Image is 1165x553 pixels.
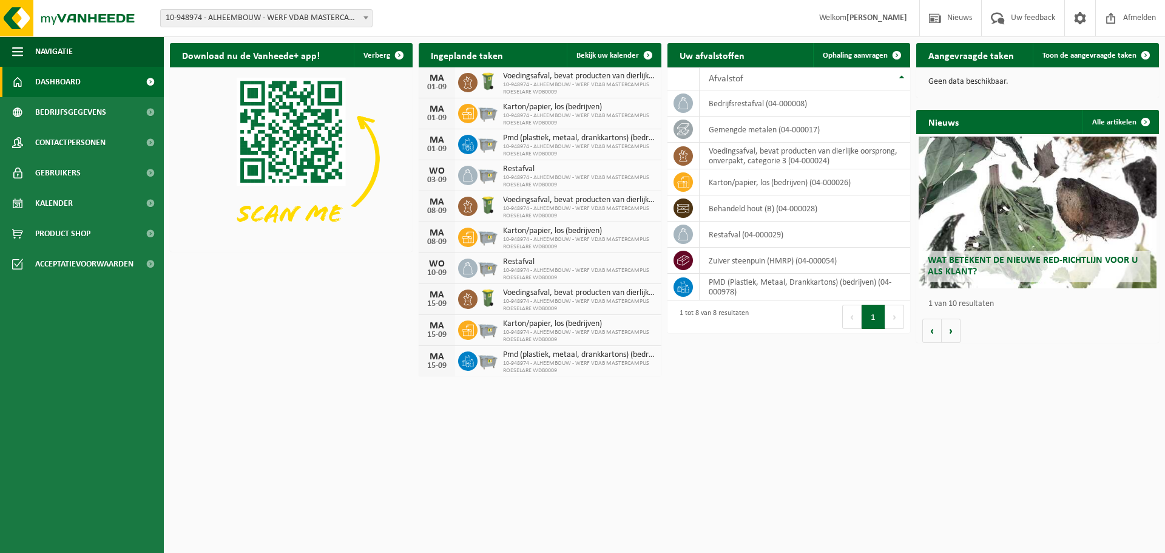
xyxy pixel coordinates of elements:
[354,43,411,67] button: Verberg
[503,236,655,251] span: 10-948974 - ALHEEMBOUW - WERF VDAB MASTERCAMPUS ROESELARE WDB0009
[425,73,449,83] div: MA
[700,222,910,248] td: restafval (04-000029)
[922,319,942,343] button: Vorige
[885,305,904,329] button: Next
[700,274,910,300] td: PMD (Plastiek, Metaal, Drankkartons) (bedrijven) (04-000978)
[862,305,885,329] button: 1
[503,298,655,313] span: 10-948974 - ALHEEMBOUW - WERF VDAB MASTERCAMPUS ROESELARE WDB0009
[916,110,971,134] h2: Nieuws
[567,43,660,67] a: Bekijk uw kalender
[503,288,655,298] span: Voedingsafval, bevat producten van dierlijke oorsprong, onverpakt, categorie 3
[503,350,655,360] span: Pmd (plastiek, metaal, drankkartons) (bedrijven)
[700,90,910,117] td: bedrijfsrestafval (04-000008)
[425,238,449,246] div: 08-09
[846,13,907,22] strong: [PERSON_NAME]
[425,321,449,331] div: MA
[503,72,655,81] span: Voedingsafval, bevat producten van dierlijke oorsprong, onverpakt, categorie 3
[35,219,90,249] span: Product Shop
[813,43,909,67] a: Ophaling aanvragen
[419,43,515,67] h2: Ingeplande taken
[1033,43,1158,67] a: Toon de aangevraagde taken
[1082,110,1158,134] a: Alle artikelen
[425,259,449,269] div: WO
[928,78,1147,86] p: Geen data beschikbaar.
[478,133,498,154] img: WB-2500-GAL-GY-01
[35,67,81,97] span: Dashboard
[503,195,655,205] span: Voedingsafval, bevat producten van dierlijke oorsprong, onverpakt, categorie 3
[425,300,449,308] div: 15-09
[35,97,106,127] span: Bedrijfsgegevens
[35,158,81,188] span: Gebruikers
[161,10,372,27] span: 10-948974 - ALHEEMBOUW - WERF VDAB MASTERCAMPUS ROESELARE WDB0009 - ROESELARE
[35,188,73,219] span: Kalender
[425,269,449,277] div: 10-09
[503,360,655,375] span: 10-948974 - ALHEEMBOUW - WERF VDAB MASTERCAMPUS ROESELARE WDB0009
[674,304,749,330] div: 1 tot 8 van 8 resultaten
[425,114,449,123] div: 01-09
[478,164,498,185] img: WB-2500-GAL-GY-01
[503,165,655,174] span: Restafval
[478,350,498,370] img: WB-2500-GAL-GY-01
[170,43,332,67] h2: Download nu de Vanheede+ app!
[919,137,1157,288] a: Wat betekent de nieuwe RED-richtlijn voor u als klant?
[503,112,655,127] span: 10-948974 - ALHEEMBOUW - WERF VDAB MASTERCAMPUS ROESELARE WDB0009
[916,43,1026,67] h2: Aangevraagde taken
[700,195,910,222] td: behandeld hout (B) (04-000028)
[425,228,449,238] div: MA
[425,207,449,215] div: 08-09
[928,256,1138,277] span: Wat betekent de nieuwe RED-richtlijn voor u als klant?
[503,226,655,236] span: Karton/papier, los (bedrijven)
[425,352,449,362] div: MA
[478,195,498,215] img: WB-0140-HPE-GN-50
[425,197,449,207] div: MA
[503,103,655,112] span: Karton/papier, los (bedrijven)
[700,143,910,169] td: voedingsafval, bevat producten van dierlijke oorsprong, onverpakt, categorie 3 (04-000024)
[425,135,449,145] div: MA
[503,143,655,158] span: 10-948974 - ALHEEMBOUW - WERF VDAB MASTERCAMPUS ROESELARE WDB0009
[478,257,498,277] img: WB-2500-GAL-GY-01
[35,36,73,67] span: Navigatie
[1042,52,1136,59] span: Toon de aangevraagde taken
[35,249,133,279] span: Acceptatievoorwaarden
[503,257,655,267] span: Restafval
[503,329,655,344] span: 10-948974 - ALHEEMBOUW - WERF VDAB MASTERCAMPUS ROESELARE WDB0009
[478,102,498,123] img: WB-2500-GAL-GY-01
[928,300,1153,308] p: 1 van 10 resultaten
[700,169,910,195] td: karton/papier, los (bedrijven) (04-000026)
[700,248,910,274] td: zuiver steenpuin (HMRP) (04-000054)
[425,166,449,176] div: WO
[823,52,888,59] span: Ophaling aanvragen
[503,267,655,282] span: 10-948974 - ALHEEMBOUW - WERF VDAB MASTERCAMPUS ROESELARE WDB0009
[425,145,449,154] div: 01-09
[425,83,449,92] div: 01-09
[425,104,449,114] div: MA
[425,362,449,370] div: 15-09
[503,174,655,189] span: 10-948974 - ALHEEMBOUW - WERF VDAB MASTERCAMPUS ROESELARE WDB0009
[478,288,498,308] img: WB-0140-HPE-GN-50
[503,81,655,96] span: 10-948974 - ALHEEMBOUW - WERF VDAB MASTERCAMPUS ROESELARE WDB0009
[503,319,655,329] span: Karton/papier, los (bedrijven)
[478,319,498,339] img: WB-2500-GAL-GY-01
[425,331,449,339] div: 15-09
[478,71,498,92] img: WB-0140-HPE-GN-50
[503,134,655,143] span: Pmd (plastiek, metaal, drankkartons) (bedrijven)
[170,67,413,249] img: Download de VHEPlus App
[942,319,961,343] button: Volgende
[35,127,106,158] span: Contactpersonen
[425,290,449,300] div: MA
[576,52,639,59] span: Bekijk uw kalender
[842,305,862,329] button: Previous
[709,74,743,84] span: Afvalstof
[700,117,910,143] td: gemengde metalen (04-000017)
[667,43,757,67] h2: Uw afvalstoffen
[160,9,373,27] span: 10-948974 - ALHEEMBOUW - WERF VDAB MASTERCAMPUS ROESELARE WDB0009 - ROESELARE
[503,205,655,220] span: 10-948974 - ALHEEMBOUW - WERF VDAB MASTERCAMPUS ROESELARE WDB0009
[425,176,449,185] div: 03-09
[478,226,498,246] img: WB-2500-GAL-GY-01
[363,52,390,59] span: Verberg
